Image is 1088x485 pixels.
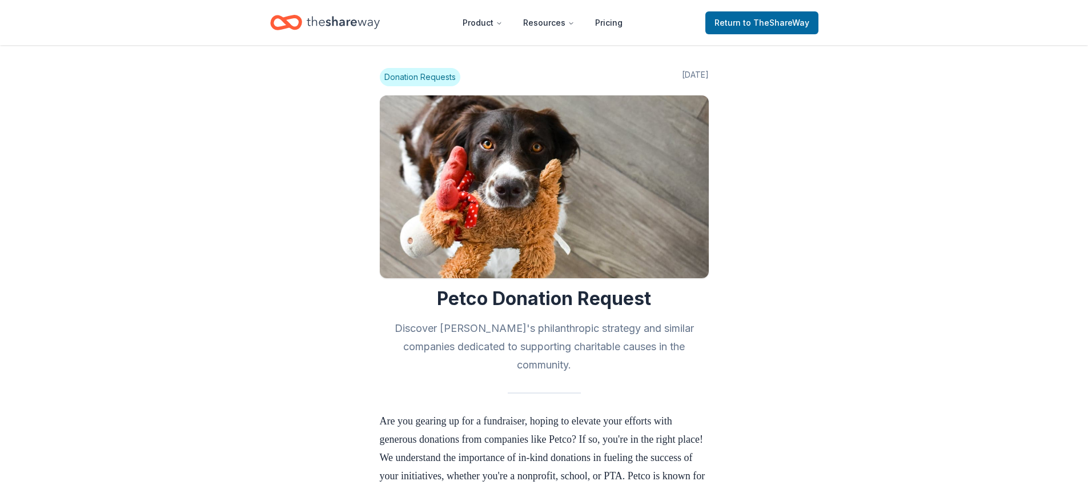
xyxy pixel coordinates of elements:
[380,68,460,86] span: Donation Requests
[453,9,632,36] nav: Main
[380,95,709,278] img: Image for Petco Donation Request
[514,11,584,34] button: Resources
[714,16,809,30] span: Return
[453,11,512,34] button: Product
[380,287,709,310] h1: Petco Donation Request
[682,68,709,86] span: [DATE]
[380,319,709,374] h2: Discover [PERSON_NAME]'s philanthropic strategy and similar companies dedicated to supporting cha...
[270,9,380,36] a: Home
[743,18,809,27] span: to TheShareWay
[705,11,818,34] a: Returnto TheShareWay
[586,11,632,34] a: Pricing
